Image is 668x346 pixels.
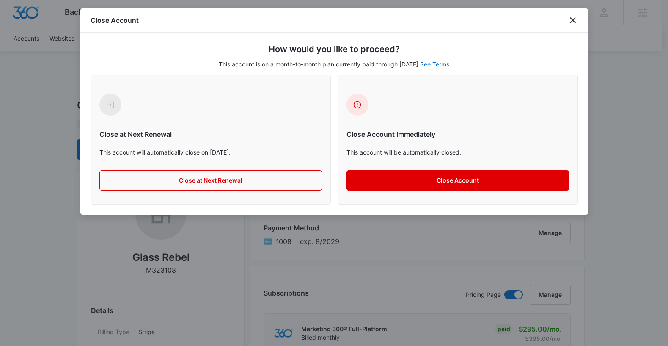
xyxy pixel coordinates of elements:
h5: How would you like to proceed? [91,43,578,55]
button: close [568,15,578,25]
p: This account will automatically close on [DATE]. [99,148,322,157]
button: Close at Next Renewal [99,170,322,191]
h6: Close at Next Renewal [99,129,322,139]
h1: Close Account [91,15,139,25]
p: This account is on a month-to-month plan currently paid through [DATE]. [91,60,578,69]
h6: Close Account Immediately [346,129,569,139]
p: This account will be automatically closed. [346,148,569,157]
button: Close Account [346,170,569,191]
a: See Terms [420,61,449,68]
